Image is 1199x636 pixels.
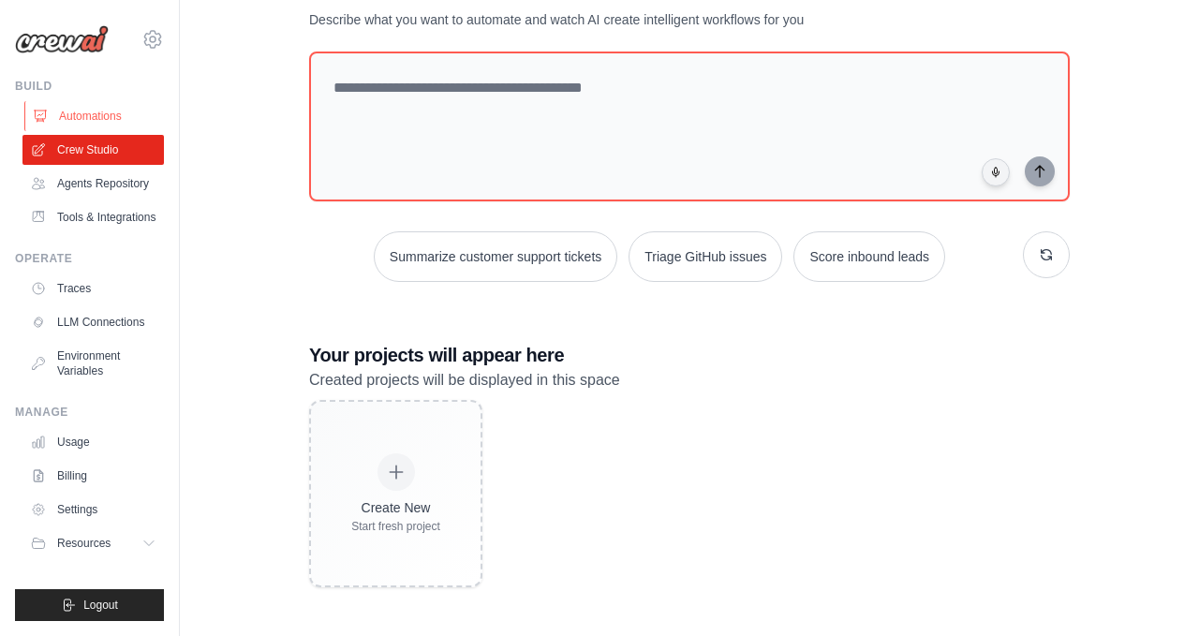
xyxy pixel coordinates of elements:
[15,251,164,266] div: Operate
[374,231,617,282] button: Summarize customer support tickets
[22,427,164,457] a: Usage
[1023,231,1070,278] button: Get new suggestions
[22,528,164,558] button: Resources
[22,307,164,337] a: LLM Connections
[793,231,945,282] button: Score inbound leads
[629,231,782,282] button: Triage GitHub issues
[351,519,440,534] div: Start fresh project
[309,10,939,29] p: Describe what you want to automate and watch AI create intelligent workflows for you
[15,405,164,420] div: Manage
[22,461,164,491] a: Billing
[15,79,164,94] div: Build
[309,342,1070,368] h3: Your projects will appear here
[22,274,164,303] a: Traces
[22,169,164,199] a: Agents Repository
[57,536,111,551] span: Resources
[309,368,1070,392] p: Created projects will be displayed in this space
[15,589,164,621] button: Logout
[22,495,164,525] a: Settings
[83,598,118,613] span: Logout
[22,202,164,232] a: Tools & Integrations
[351,498,440,517] div: Create New
[15,25,109,53] img: Logo
[22,135,164,165] a: Crew Studio
[982,158,1010,186] button: Click to speak your automation idea
[22,341,164,386] a: Environment Variables
[24,101,166,131] a: Automations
